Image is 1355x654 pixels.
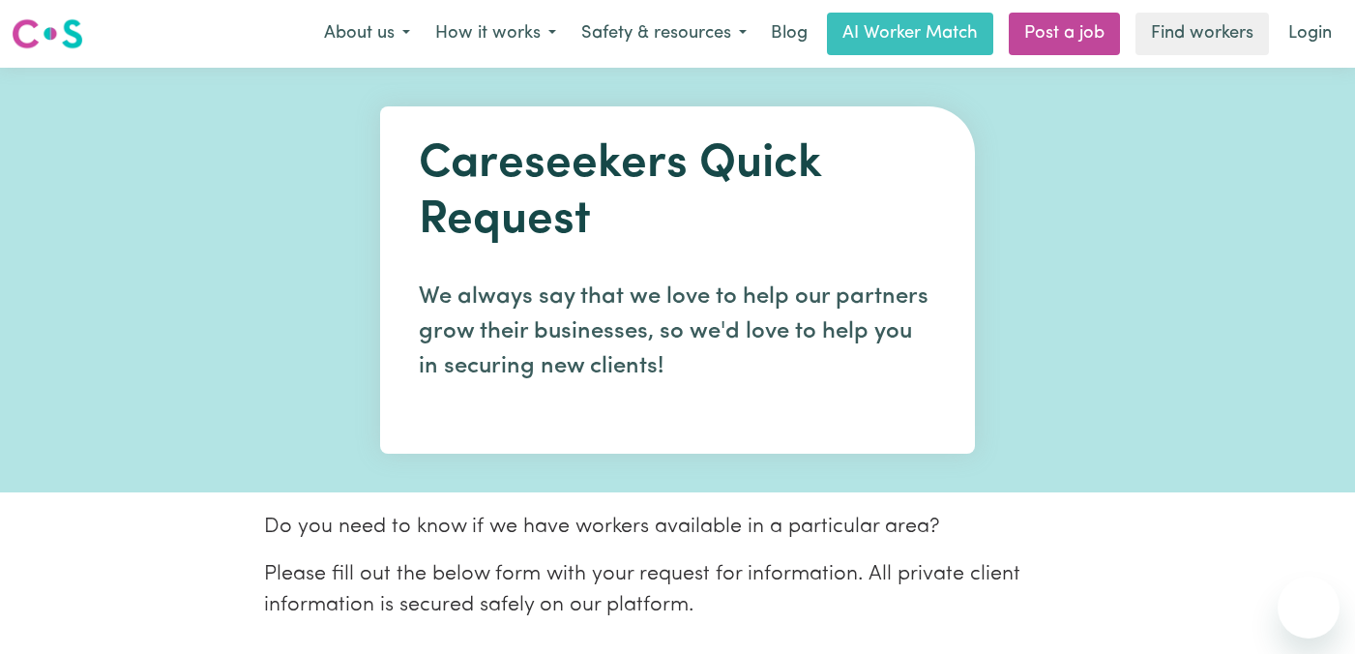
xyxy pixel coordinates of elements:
[311,14,423,54] button: About us
[1278,577,1340,639] iframe: Button to launch messaging window
[12,16,83,51] img: Careseekers logo
[1277,13,1343,55] a: Login
[1135,13,1269,55] a: Find workers
[12,12,83,56] a: Careseekers logo
[569,14,759,54] button: Safety & resources
[419,137,936,249] h1: Careseekers Quick Request
[419,280,936,384] p: We always say that we love to help our partners grow their businesses, so we'd love to help you i...
[423,14,569,54] button: How it works
[264,559,1092,622] p: Please fill out the below form with your request for information. All private client information ...
[1009,13,1120,55] a: Post a job
[264,512,1092,543] p: Do you need to know if we have workers available in a particular area?
[759,13,819,55] a: Blog
[827,13,993,55] a: AI Worker Match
